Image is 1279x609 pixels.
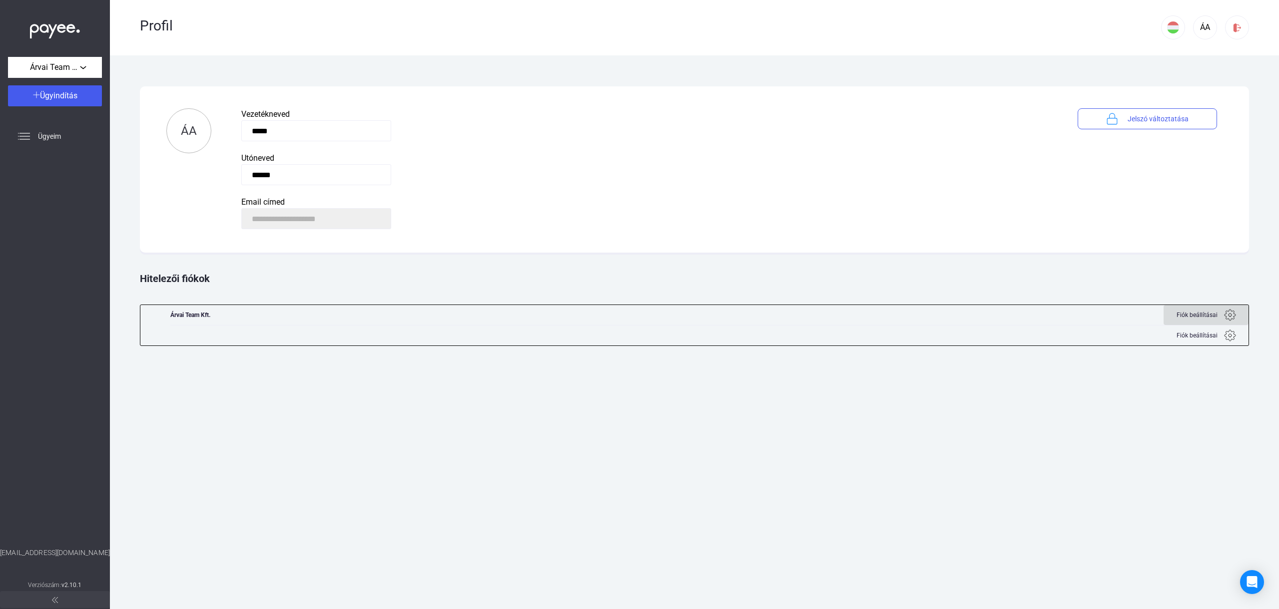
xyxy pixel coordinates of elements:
div: Vezetékneved [241,108,1048,120]
span: Fiók beállításai [1177,309,1218,321]
span: Ügyindítás [40,91,77,100]
img: HU [1167,21,1179,33]
img: plus-white.svg [33,91,40,98]
img: white-payee-white-dot.svg [30,18,80,39]
button: Árvai Team Kft. [8,57,102,78]
div: Email címed [241,196,1048,208]
span: Jelszó változtatása [1128,113,1189,125]
div: Utóneved [241,152,1048,164]
span: Árvai Team Kft. [30,61,80,73]
img: gear.svg [1224,329,1236,341]
div: Open Intercom Messenger [1240,570,1264,594]
button: Ügyindítás [8,85,102,106]
div: Hitelezői fiókok [140,258,1249,300]
button: Fiók beállításai [1164,305,1249,325]
img: list.svg [18,130,30,142]
button: HU [1161,15,1185,39]
img: gear.svg [1224,309,1236,321]
img: arrow-double-left-grey.svg [52,597,58,603]
span: Fiók beállításai [1177,329,1218,341]
img: lock-blue [1106,113,1118,125]
button: ÁA [1193,15,1217,39]
button: ÁA [166,108,211,153]
button: lock-blueJelszó változtatása [1078,108,1217,129]
span: ÁA [181,124,197,138]
div: ÁA [1197,21,1214,33]
button: logout-red [1225,15,1249,39]
img: logout-red [1232,22,1243,33]
button: Fiók beállításai [1164,325,1249,345]
strong: v2.10.1 [61,582,82,589]
div: Árvai Team Kft. [170,305,210,325]
div: Profil [140,17,1161,34]
span: Ügyeim [38,130,61,142]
